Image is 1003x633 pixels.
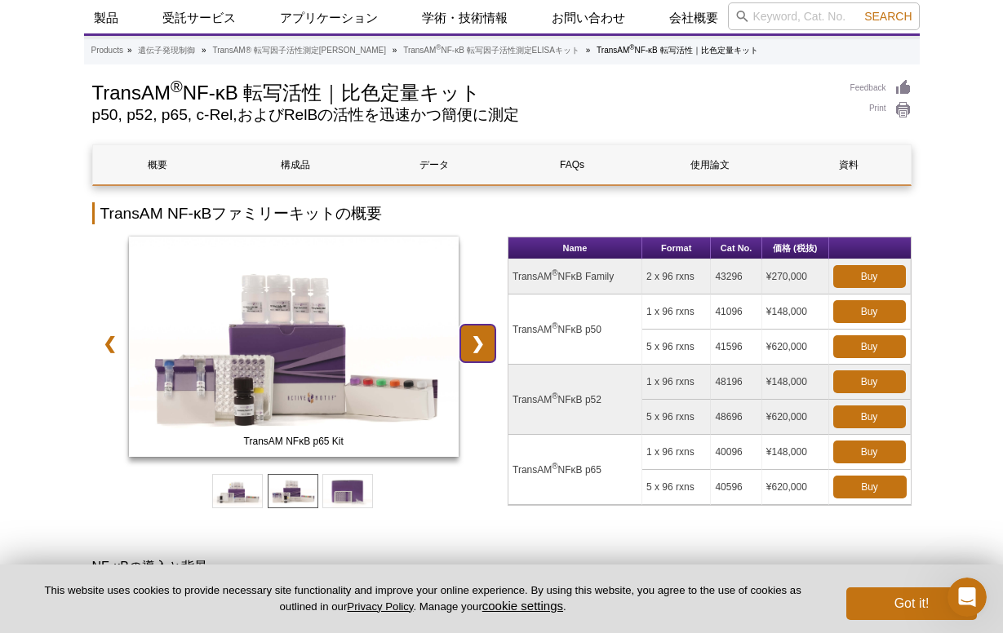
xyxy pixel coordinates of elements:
button: cookie settings [482,599,563,613]
td: TransAM NFκB p65 [508,435,642,505]
td: ¥270,000 [762,259,829,294]
td: 5 x 96 rxns [642,470,711,505]
a: 学術・技術情報 [412,2,517,33]
a: Products [91,43,123,58]
td: ¥148,000 [762,435,829,470]
button: Search [859,9,916,24]
a: Buy [833,405,906,428]
td: 1 x 96 rxns [642,294,711,330]
button: Got it! [846,587,977,620]
a: 受託サービス [153,2,246,33]
td: ¥620,000 [762,330,829,365]
a: お問い合わせ [542,2,635,33]
td: TransAM NFκB p50 [508,294,642,365]
a: Feedback [850,79,912,97]
input: Keyword, Cat. No. [728,2,920,30]
sup: ® [629,43,634,51]
td: 40596 [711,470,761,505]
a: TransAM® NFκB p65 Kit [129,237,459,462]
img: TransAM® NFκB p65 Kit [129,237,459,457]
span: Search [864,10,912,23]
a: アプリケーション [270,2,388,33]
a: データ [369,145,499,184]
td: ¥620,000 [762,470,829,505]
a: 会社概要 [659,2,728,33]
a: Print [850,101,912,119]
th: Cat No. [711,237,761,259]
a: 構成品 [231,145,361,184]
sup: ® [171,77,183,95]
sup: ® [552,268,557,277]
h3: NF-κBの導入と背景 [92,557,912,577]
th: Format [642,237,711,259]
a: TransAM® 転写因子活性測定[PERSON_NAME] [212,43,386,58]
sup: ® [552,462,557,471]
a: Buy [833,370,906,393]
td: TransAM NFκB Family [508,259,642,294]
a: Buy [833,300,906,323]
li: » [586,46,591,55]
li: » [202,46,206,55]
h2: p50, p52, p65, c-Rel,およびRelBの活性を迅速かつ簡便に測定 [92,108,834,122]
a: Buy [833,440,906,463]
td: 48696 [711,400,761,435]
h2: TransAM NF-κBファミリーキットの概要 [92,202,912,224]
h1: TransAM NF-κB 転写活性｜比色定量キット [92,79,834,104]
li: TransAM NF-κB 転写活性｜比色定量キット [597,46,757,55]
a: 概要 [93,145,223,184]
td: 5 x 96 rxns [642,400,711,435]
td: 1 x 96 rxns [642,435,711,470]
td: 1 x 96 rxns [642,365,711,400]
td: ¥620,000 [762,400,829,435]
a: Buy [833,335,906,358]
span: TransAM NFκB p65 Kit [132,433,455,449]
td: 40096 [711,435,761,470]
a: Privacy Policy [347,600,413,613]
td: 43296 [711,259,761,294]
a: 遺伝子発現制御 [138,43,195,58]
iframe: Intercom live chat [948,578,987,617]
a: TransAM®NF-κB 転写因子活性測定ELISAキット [403,43,579,58]
sup: ® [552,321,557,330]
td: 5 x 96 rxns [642,330,711,365]
p: This website uses cookies to provide necessary site functionality and improve your online experie... [26,583,819,614]
td: 41096 [711,294,761,330]
sup: ® [436,43,441,51]
td: 41596 [711,330,761,365]
a: 使用論文 [646,145,775,184]
a: Buy [833,265,906,288]
td: 48196 [711,365,761,400]
a: Buy [833,476,907,498]
td: 2 x 96 rxns [642,259,711,294]
a: ❯ [460,325,495,362]
a: 資料 [783,145,913,184]
li: » [127,46,132,55]
td: ¥148,000 [762,365,829,400]
a: ❮ [92,325,127,362]
td: ¥148,000 [762,294,829,330]
a: FAQs [507,145,637,184]
td: TransAM NFκB p52 [508,365,642,435]
sup: ® [552,392,557,401]
li: » [393,46,397,55]
a: 製品 [84,2,128,33]
th: Name [508,237,642,259]
th: 価格 (税抜) [762,237,829,259]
